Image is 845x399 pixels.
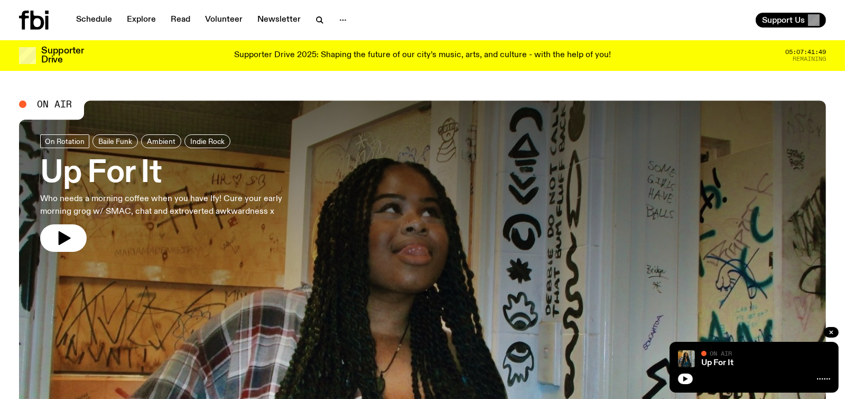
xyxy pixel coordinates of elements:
h3: Up For It [40,159,311,188]
a: On Rotation [40,134,89,148]
a: Ambient [141,134,181,148]
span: 05:07:41:49 [785,49,826,55]
span: On Air [710,350,732,357]
a: Newsletter [251,13,307,28]
p: Supporter Drive 2025: Shaping the future of our city’s music, arts, and culture - with the help o... [234,51,611,60]
a: Indie Rock [184,134,230,148]
a: Read [164,13,197,28]
h3: Supporter Drive [41,47,83,65]
span: On Air [37,99,72,109]
span: Support Us [762,15,805,25]
span: Baile Funk [98,137,132,145]
span: Remaining [793,56,826,62]
span: Ambient [147,137,175,145]
button: Support Us [756,13,826,28]
p: Who needs a morning coffee when you have Ify! Cure your early morning grog w/ SMAC, chat and extr... [40,193,311,218]
a: Baile Funk [92,134,138,148]
a: Up For It [701,359,733,367]
img: Ify - a Brown Skin girl with black braided twists, looking up to the side with her tongue stickin... [678,350,695,367]
a: Volunteer [199,13,249,28]
span: On Rotation [45,137,85,145]
span: Indie Rock [190,137,225,145]
a: Explore [120,13,162,28]
a: Schedule [70,13,118,28]
a: Up For ItWho needs a morning coffee when you have Ify! Cure your early morning grog w/ SMAC, chat... [40,134,311,252]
